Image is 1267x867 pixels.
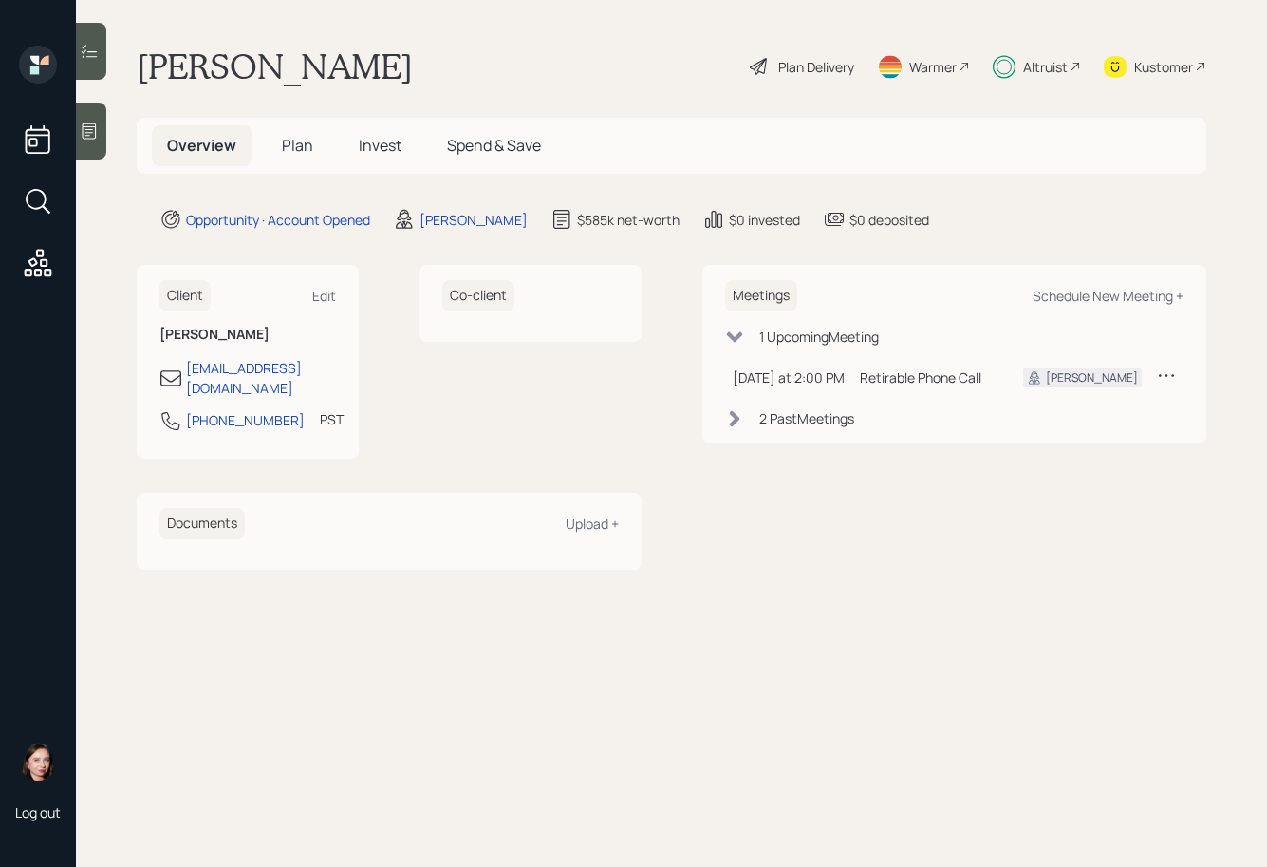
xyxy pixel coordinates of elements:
div: Kustomer [1134,57,1193,77]
div: Edit [312,287,336,305]
div: 2 Past Meeting s [759,408,854,428]
div: Upload + [566,515,619,533]
div: [EMAIL_ADDRESS][DOMAIN_NAME] [186,358,336,398]
div: $0 deposited [849,210,929,230]
div: [DATE] at 2:00 PM [733,368,845,387]
h6: Client [159,280,211,311]
div: 1 Upcoming Meeting [759,327,879,347]
span: Invest [359,135,401,156]
div: [PERSON_NAME] [1046,369,1138,386]
h6: Meetings [725,280,797,311]
h6: [PERSON_NAME] [159,327,336,343]
div: PST [320,409,344,429]
div: $0 invested [729,210,800,230]
h6: Co-client [442,280,514,311]
img: aleksandra-headshot.png [19,743,57,781]
span: Spend & Save [447,135,541,156]
div: $585k net-worth [577,210,680,230]
span: Plan [282,135,313,156]
div: [PHONE_NUMBER] [186,410,305,430]
div: Log out [15,803,61,821]
h1: [PERSON_NAME] [137,46,413,87]
span: Overview [167,135,236,156]
div: Plan Delivery [778,57,854,77]
div: Warmer [909,57,957,77]
div: [PERSON_NAME] [419,210,528,230]
div: Schedule New Meeting + [1033,287,1183,305]
div: Retirable Phone Call [860,368,994,387]
div: Opportunity · Account Opened [186,210,370,230]
h6: Documents [159,508,245,539]
div: Altruist [1023,57,1068,77]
